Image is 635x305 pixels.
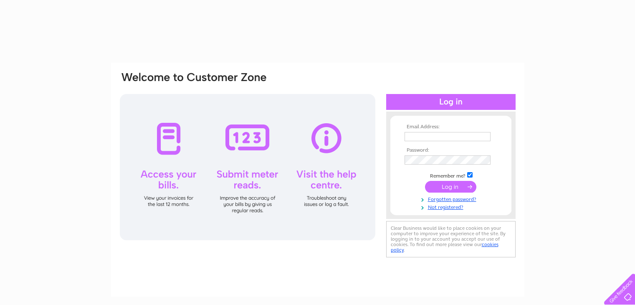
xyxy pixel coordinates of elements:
th: Email Address: [402,124,499,130]
td: Remember me? [402,171,499,179]
input: Submit [425,181,476,193]
a: cookies policy [391,241,498,253]
th: Password: [402,147,499,153]
a: Forgotten password? [405,195,499,203]
a: Not registered? [405,203,499,211]
div: Clear Business would like to place cookies on your computer to improve your experience of the sit... [386,221,516,257]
